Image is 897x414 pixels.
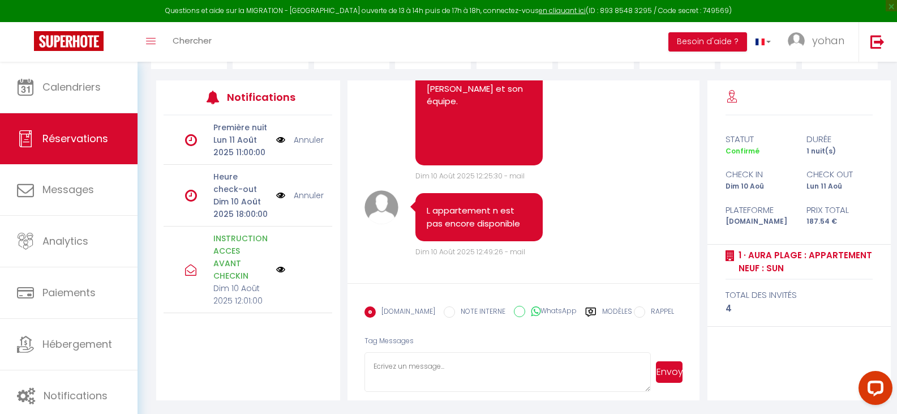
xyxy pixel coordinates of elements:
[227,84,297,110] h3: Notifications
[799,216,880,227] div: 187.54 €
[726,288,873,302] div: total des invités
[164,22,220,62] a: Chercher
[415,171,525,181] span: Dim 10 Août 2025 12:25:30 - mail
[173,35,212,46] span: Chercher
[525,306,577,318] label: WhatsApp
[718,203,799,217] div: Plateforme
[213,282,269,307] p: Dim 10 Août 2025 12:01:00
[645,306,674,319] label: RAPPEL
[718,216,799,227] div: [DOMAIN_NAME]
[42,285,96,300] span: Paiements
[602,306,632,326] label: Modèles
[779,22,859,62] a: ... yohan
[276,265,285,274] img: NO IMAGE
[276,189,285,202] img: NO IMAGE
[376,306,435,319] label: [DOMAIN_NAME]
[718,181,799,192] div: Dim 10 Aoû
[726,302,873,315] div: 4
[427,83,531,108] p: [PERSON_NAME] et son équipe.
[294,189,324,202] a: Annuler
[213,170,269,195] p: Heure check-out
[213,195,269,220] p: Dim 10 Août 2025 18:00:00
[34,31,104,51] img: Super Booking
[415,247,525,257] span: Dim 10 Août 2025 12:49:26 - mail
[799,181,880,192] div: Lun 11 Aoû
[718,133,799,146] div: statut
[427,204,531,230] pre: L appartement n est pas encore disponible
[726,146,759,156] span: Confirmé
[870,35,885,49] img: logout
[213,232,269,282] p: INSTRUCTION ACCES AVANT CHECKIN
[364,190,398,224] img: avatar.png
[735,249,873,275] a: 1 · Aura plage : Appartement neuf : SUN
[276,134,285,146] img: NO IMAGE
[364,336,414,345] span: Tag Messages
[788,32,805,49] img: ...
[799,203,880,217] div: Prix total
[42,131,108,146] span: Réservations
[455,306,505,319] label: NOTE INTERNE
[213,121,269,134] p: Première nuit
[668,32,747,52] button: Besoin d'aide ?
[799,146,880,157] div: 1 nuit(s)
[44,389,108,403] span: Notifications
[539,6,586,15] a: en cliquant ici
[42,337,112,351] span: Hébergement
[42,182,94,197] span: Messages
[294,134,324,146] a: Annuler
[213,134,269,159] p: Lun 11 Août 2025 11:00:00
[656,361,683,383] button: Envoyer
[799,133,880,146] div: durée
[812,33,844,48] span: yohan
[849,366,897,414] iframe: LiveChat chat widget
[799,168,880,181] div: check out
[718,168,799,181] div: check in
[42,234,88,248] span: Analytics
[42,80,101,94] span: Calendriers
